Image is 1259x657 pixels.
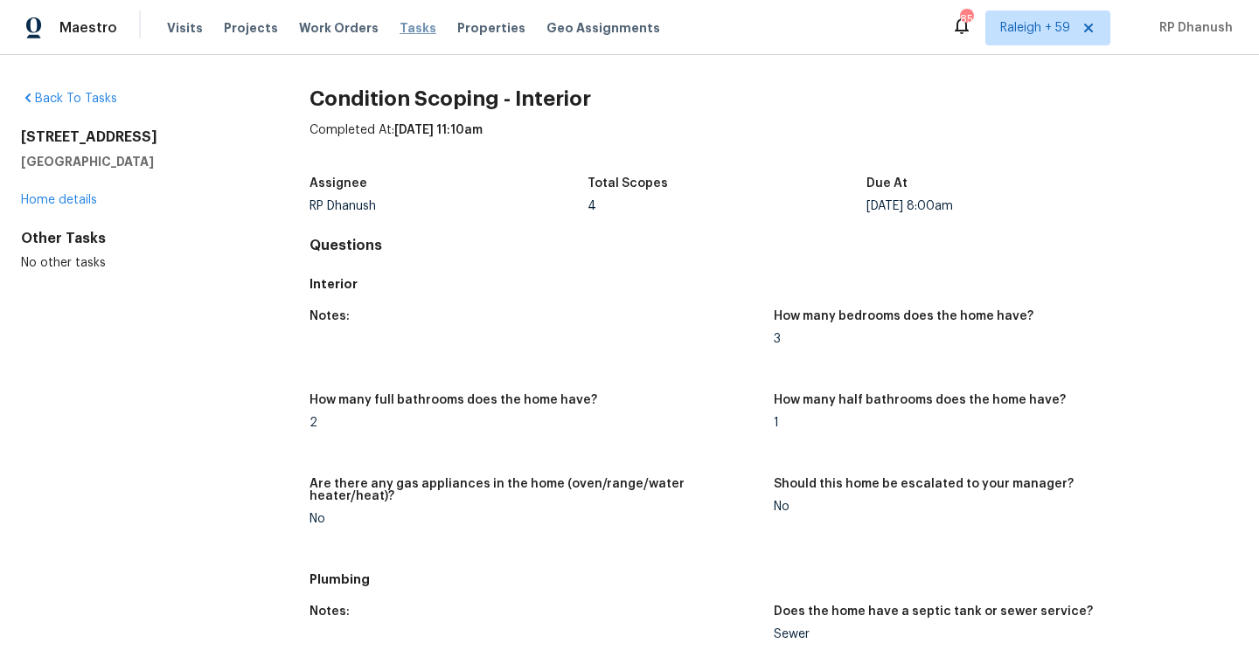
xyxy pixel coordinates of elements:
[774,417,1224,429] div: 1
[310,90,1238,107] h2: Condition Scoping - Interior
[167,19,203,37] span: Visits
[21,93,117,105] a: Back To Tasks
[59,19,117,37] span: Maestro
[224,19,278,37] span: Projects
[310,310,350,322] h5: Notes:
[310,177,367,190] h5: Assignee
[866,177,908,190] h5: Due At
[400,22,436,34] span: Tasks
[310,394,597,406] h5: How many full bathrooms does the home have?
[774,310,1033,322] h5: How many bedrooms does the home have?
[310,605,350,618] h5: Notes:
[774,478,1074,490] h5: Should this home be escalated to your manager?
[960,10,972,28] div: 858
[310,417,760,429] div: 2
[588,177,668,190] h5: Total Scopes
[774,333,1224,345] div: 3
[1152,19,1233,37] span: RP Dhanush
[1000,19,1070,37] span: Raleigh + 59
[774,394,1066,406] h5: How many half bathrooms does the home have?
[394,124,483,136] span: [DATE] 11:10am
[21,257,106,269] span: No other tasks
[21,194,97,206] a: Home details
[546,19,660,37] span: Geo Assignments
[310,275,1238,293] h5: Interior
[588,200,866,212] div: 4
[310,513,760,525] div: No
[21,230,254,247] div: Other Tasks
[310,237,1238,254] h4: Questions
[457,19,525,37] span: Properties
[774,605,1093,618] h5: Does the home have a septic tank or sewer service?
[299,19,379,37] span: Work Orders
[774,501,1224,513] div: No
[866,200,1145,212] div: [DATE] 8:00am
[774,628,1224,640] div: Sewer
[310,121,1238,167] div: Completed At:
[310,478,760,502] h5: Are there any gas appliances in the home (oven/range/water heater/heat)?
[310,200,588,212] div: RP Dhanush
[21,128,254,146] h2: [STREET_ADDRESS]
[310,571,1238,588] h5: Plumbing
[21,153,254,170] h5: [GEOGRAPHIC_DATA]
